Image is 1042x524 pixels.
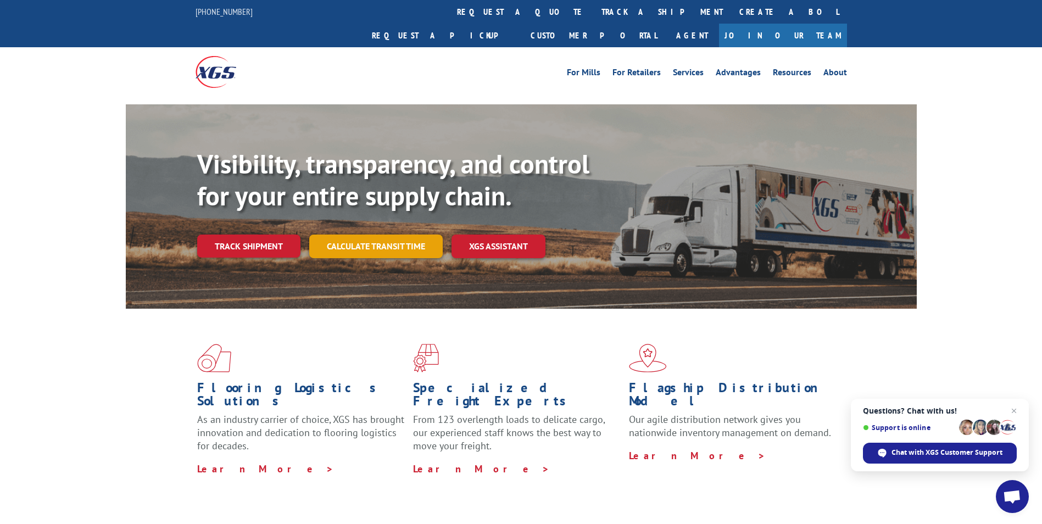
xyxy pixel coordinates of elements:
img: xgs-icon-flagship-distribution-model-red [629,344,667,372]
a: XGS ASSISTANT [452,235,545,258]
a: Learn More > [413,462,550,475]
a: Calculate transit time [309,235,443,258]
h1: Flagship Distribution Model [629,381,837,413]
p: From 123 overlength loads to delicate cargo, our experienced staff knows the best way to move you... [413,413,621,462]
a: Advantages [716,68,761,80]
a: Resources [773,68,811,80]
a: Services [673,68,704,80]
img: xgs-icon-focused-on-flooring-red [413,344,439,372]
span: Close chat [1007,404,1021,417]
a: Agent [665,24,719,47]
a: [PHONE_NUMBER] [196,6,253,17]
h1: Flooring Logistics Solutions [197,381,405,413]
a: For Retailers [612,68,661,80]
h1: Specialized Freight Experts [413,381,621,413]
img: xgs-icon-total-supply-chain-intelligence-red [197,344,231,372]
a: For Mills [567,68,600,80]
span: Support is online [863,423,955,432]
a: Customer Portal [522,24,665,47]
a: Request a pickup [364,24,522,47]
a: Join Our Team [719,24,847,47]
div: Chat with XGS Customer Support [863,443,1017,464]
a: Track shipment [197,235,300,258]
span: Questions? Chat with us! [863,406,1017,415]
span: Chat with XGS Customer Support [891,448,1002,458]
span: As an industry carrier of choice, XGS has brought innovation and dedication to flooring logistics... [197,413,404,452]
a: Learn More > [629,449,766,462]
span: Our agile distribution network gives you nationwide inventory management on demand. [629,413,831,439]
b: Visibility, transparency, and control for your entire supply chain. [197,147,589,213]
div: Open chat [996,480,1029,513]
a: Learn More > [197,462,334,475]
a: About [823,68,847,80]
